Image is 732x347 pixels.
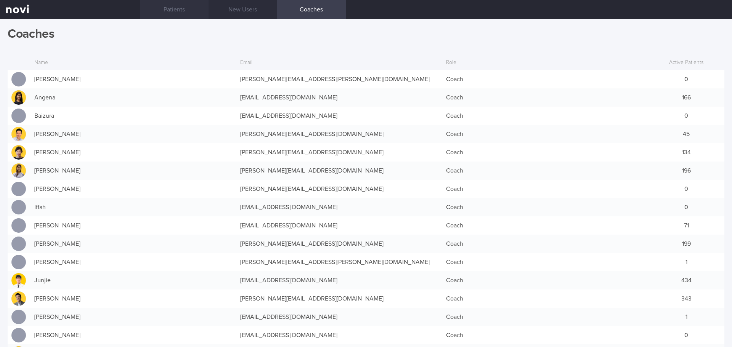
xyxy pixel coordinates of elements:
[30,90,236,105] div: Angena
[236,145,442,160] div: [PERSON_NAME][EMAIL_ADDRESS][DOMAIN_NAME]
[442,181,648,197] div: Coach
[442,126,648,142] div: Coach
[30,236,236,251] div: [PERSON_NAME]
[30,254,236,270] div: [PERSON_NAME]
[648,309,724,325] div: 1
[648,218,724,233] div: 71
[30,218,236,233] div: [PERSON_NAME]
[442,72,648,87] div: Coach
[648,254,724,270] div: 1
[236,236,442,251] div: [PERSON_NAME][EMAIL_ADDRESS][DOMAIN_NAME]
[236,200,442,215] div: [EMAIL_ADDRESS][DOMAIN_NAME]
[648,56,724,70] div: Active Patients
[236,108,442,123] div: [EMAIL_ADDRESS][DOMAIN_NAME]
[442,108,648,123] div: Coach
[30,309,236,325] div: [PERSON_NAME]
[442,291,648,306] div: Coach
[648,163,724,178] div: 196
[648,273,724,288] div: 434
[442,273,648,288] div: Coach
[30,108,236,123] div: Baizura
[442,328,648,343] div: Coach
[442,163,648,178] div: Coach
[236,163,442,178] div: [PERSON_NAME][EMAIL_ADDRESS][DOMAIN_NAME]
[30,145,236,160] div: [PERSON_NAME]
[648,181,724,197] div: 0
[236,309,442,325] div: [EMAIL_ADDRESS][DOMAIN_NAME]
[648,200,724,215] div: 0
[30,291,236,306] div: [PERSON_NAME]
[236,328,442,343] div: [EMAIL_ADDRESS][DOMAIN_NAME]
[442,254,648,270] div: Coach
[442,90,648,105] div: Coach
[30,328,236,343] div: [PERSON_NAME]
[648,108,724,123] div: 0
[30,163,236,178] div: [PERSON_NAME]
[236,218,442,233] div: [EMAIL_ADDRESS][DOMAIN_NAME]
[648,236,724,251] div: 199
[30,273,236,288] div: Junjie
[30,56,236,70] div: Name
[648,291,724,306] div: 343
[236,126,442,142] div: [PERSON_NAME][EMAIL_ADDRESS][DOMAIN_NAME]
[648,126,724,142] div: 45
[236,90,442,105] div: [EMAIL_ADDRESS][DOMAIN_NAME]
[648,145,724,160] div: 134
[236,72,442,87] div: [PERSON_NAME][EMAIL_ADDRESS][PERSON_NAME][DOMAIN_NAME]
[442,218,648,233] div: Coach
[442,236,648,251] div: Coach
[30,72,236,87] div: [PERSON_NAME]
[648,328,724,343] div: 0
[236,291,442,306] div: [PERSON_NAME][EMAIL_ADDRESS][DOMAIN_NAME]
[236,273,442,288] div: [EMAIL_ADDRESS][DOMAIN_NAME]
[648,90,724,105] div: 166
[30,200,236,215] div: Iffah
[236,254,442,270] div: [PERSON_NAME][EMAIL_ADDRESS][PERSON_NAME][DOMAIN_NAME]
[442,145,648,160] div: Coach
[30,126,236,142] div: [PERSON_NAME]
[442,56,648,70] div: Role
[236,56,442,70] div: Email
[442,200,648,215] div: Coach
[648,72,724,87] div: 0
[236,181,442,197] div: [PERSON_NAME][EMAIL_ADDRESS][DOMAIN_NAME]
[8,27,724,44] h1: Coaches
[30,181,236,197] div: [PERSON_NAME]
[442,309,648,325] div: Coach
